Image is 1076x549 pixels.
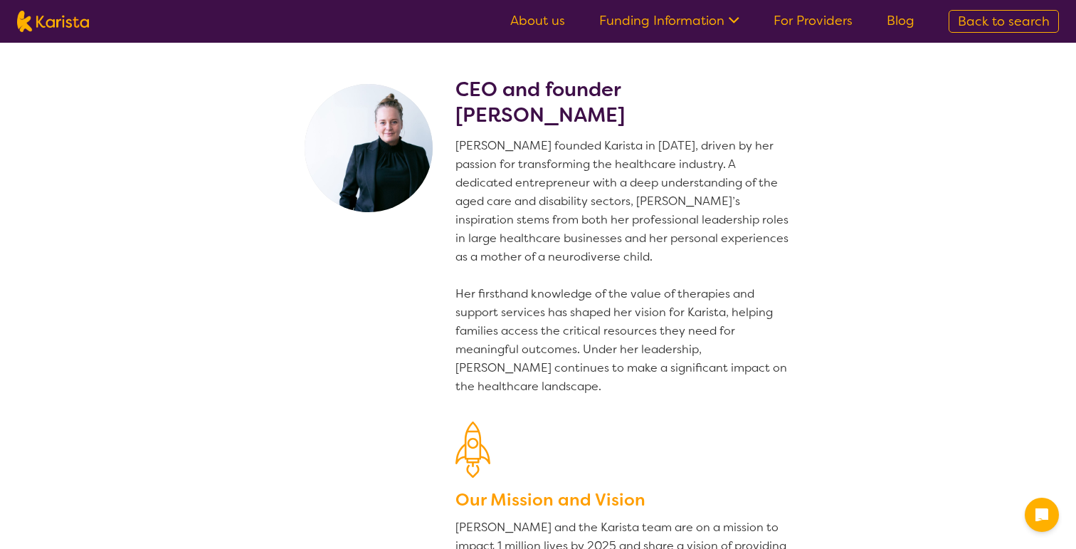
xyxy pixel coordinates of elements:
h3: Our Mission and Vision [455,487,794,513]
img: Karista logo [17,11,89,32]
a: Back to search [949,10,1059,33]
a: Funding Information [599,12,739,29]
img: Our Mission [455,422,490,478]
a: Blog [887,12,914,29]
span: Back to search [958,13,1050,30]
h2: CEO and founder [PERSON_NAME] [455,77,794,128]
a: For Providers [774,12,853,29]
p: [PERSON_NAME] founded Karista in [DATE], driven by her passion for transforming the healthcare in... [455,137,794,396]
a: About us [510,12,565,29]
